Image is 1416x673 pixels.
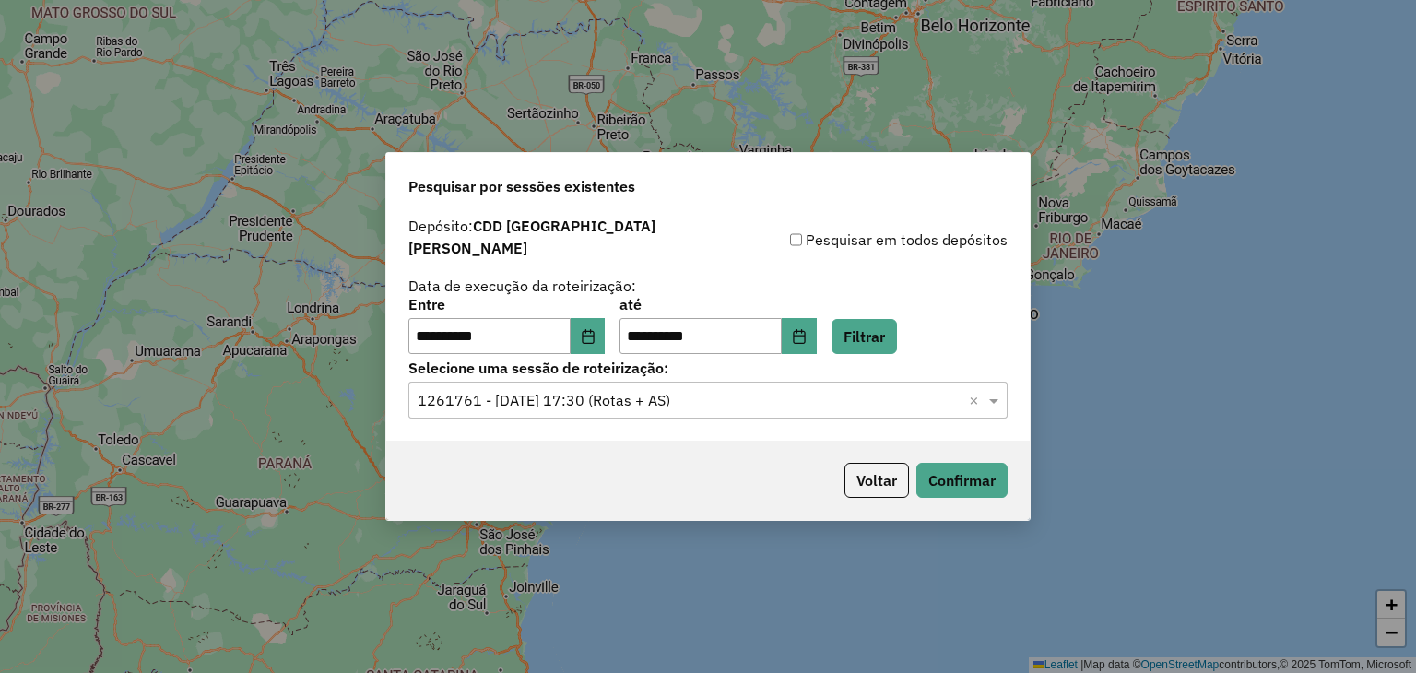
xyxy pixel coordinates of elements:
label: Entre [408,293,605,315]
button: Choose Date [571,318,606,355]
button: Choose Date [782,318,817,355]
label: Selecione uma sessão de roteirização: [408,357,1008,379]
button: Filtrar [832,319,897,354]
button: Confirmar [916,463,1008,498]
button: Voltar [844,463,909,498]
strong: CDD [GEOGRAPHIC_DATA][PERSON_NAME] [408,217,655,257]
label: Data de execução da roteirização: [408,275,636,297]
label: Depósito: [408,215,708,259]
span: Pesquisar por sessões existentes [408,175,635,197]
div: Pesquisar em todos depósitos [708,229,1008,251]
span: Clear all [969,389,985,411]
label: até [619,293,816,315]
